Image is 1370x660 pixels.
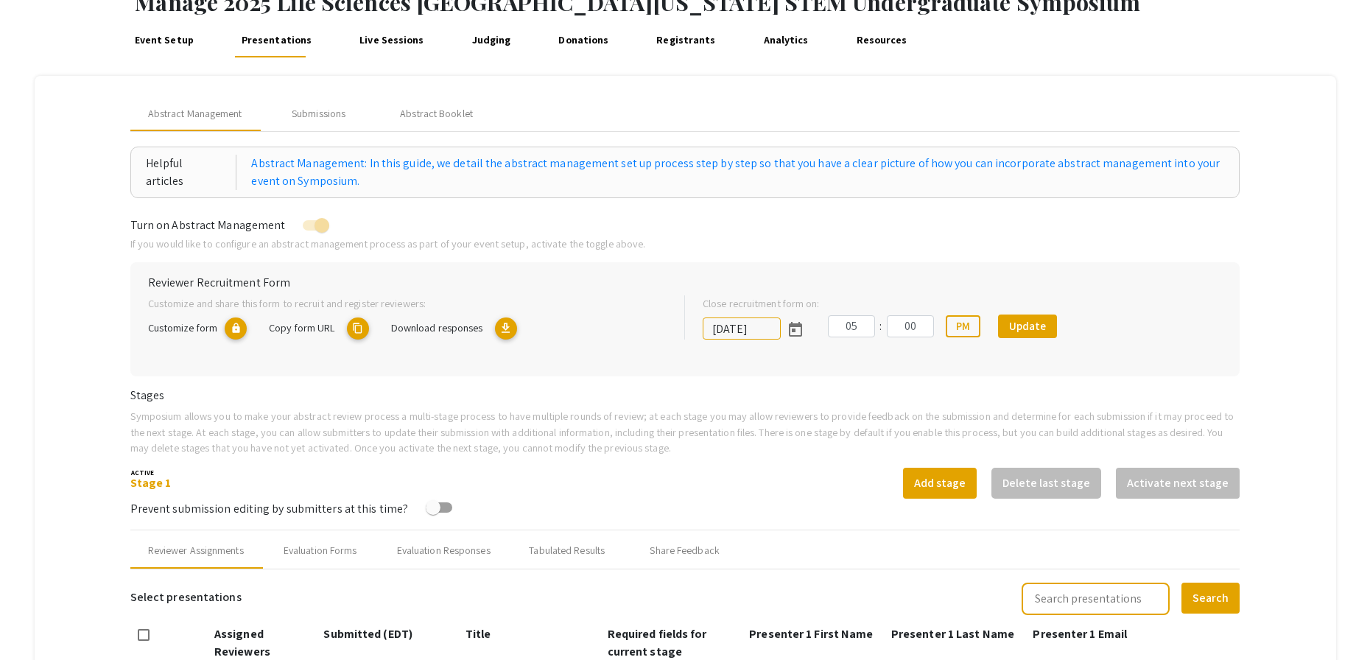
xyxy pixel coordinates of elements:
[130,475,172,491] a: Stage 1
[466,626,491,642] span: Title
[529,543,605,558] div: Tabulated Results
[148,320,217,334] span: Customize form
[148,106,242,122] span: Abstract Management
[1022,583,1170,615] input: Search presentations
[998,315,1057,338] button: Update
[555,22,612,57] a: Donations
[347,317,369,340] mat-icon: copy URL
[130,388,1240,402] h6: Stages
[828,315,875,337] input: Hours
[214,626,270,659] span: Assigned Reviewers
[749,626,873,642] span: Presenter 1 First Name
[1181,583,1240,614] button: Search
[130,581,242,614] h6: Select presentations
[760,22,812,57] a: Analytics
[653,22,719,57] a: Registrants
[703,295,820,312] label: Close recruitment form on:
[284,543,357,558] div: Evaluation Forms
[650,543,719,558] div: Share Feedback
[131,22,197,57] a: Event Setup
[400,106,473,122] div: Abstract Booklet
[356,22,428,57] a: Live Sessions
[251,155,1224,190] a: Abstract Management: In this guide, we detail the abstract management set up process step by step...
[130,217,286,233] span: Turn on Abstract Management
[130,236,1240,252] p: If you would like to configure an abstract management process as part of your event setup, activa...
[397,543,491,558] div: Evaluation Responses
[991,468,1101,499] button: Delete last stage
[887,315,934,337] input: Minutes
[946,315,980,337] button: PM
[292,106,345,122] div: Submissions
[1033,626,1127,642] span: Presenter 1 Email
[891,626,1014,642] span: Presenter 1 Last Name
[468,22,514,57] a: Judging
[903,468,977,499] button: Add stage
[875,317,887,335] div: :
[130,408,1240,456] p: Symposium allows you to make your abstract review process a multi-stage process to have multiple ...
[225,317,247,340] mat-icon: lock
[495,317,517,340] mat-icon: Export responses
[130,501,408,516] span: Prevent submission editing by submitters at this time?
[391,320,483,334] span: Download responses
[781,315,810,344] button: Open calendar
[269,320,334,334] span: Copy form URL
[238,22,315,57] a: Presentations
[853,22,910,57] a: Resources
[148,295,661,312] p: Customize and share this form to recruit and register reviewers:
[146,155,237,190] div: Helpful articles
[148,275,1223,289] h6: Reviewer Recruitment Form
[323,626,412,642] span: Submitted (EDT)
[148,543,244,558] div: Reviewer Assignments
[1116,468,1240,499] button: Activate next stage
[11,594,63,649] iframe: Chat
